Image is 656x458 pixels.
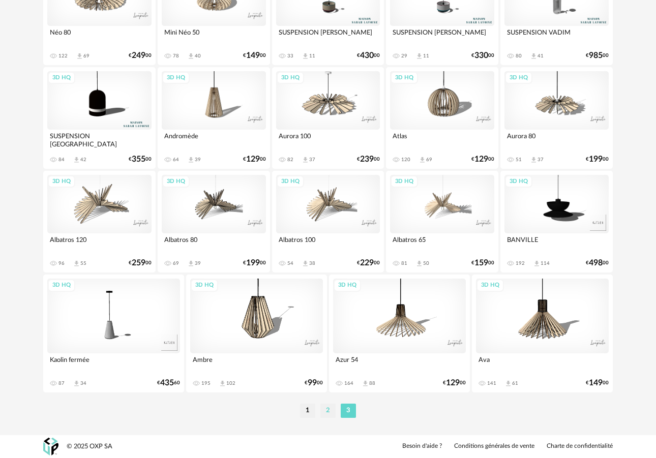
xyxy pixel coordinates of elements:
[476,353,609,374] div: Ava
[309,260,315,266] div: 38
[48,175,75,188] div: 3D HQ
[302,52,309,60] span: Download icon
[276,26,380,46] div: SUSPENSION [PERSON_NAME]
[357,156,380,163] div: € 00
[362,380,369,387] span: Download icon
[80,380,86,386] div: 34
[219,380,226,387] span: Download icon
[426,157,432,163] div: 69
[390,130,494,150] div: Atlas
[246,260,260,266] span: 199
[302,156,309,164] span: Download icon
[360,156,374,163] span: 239
[302,260,309,267] span: Download icon
[530,156,538,164] span: Download icon
[277,175,304,188] div: 3D HQ
[272,67,384,169] a: 3D HQ Aurora 100 82 Download icon 37 €23900
[58,53,68,59] div: 122
[132,156,145,163] span: 355
[287,157,293,163] div: 82
[589,156,603,163] span: 199
[276,130,380,150] div: Aurora 100
[401,157,410,163] div: 120
[187,52,195,60] span: Download icon
[390,233,494,254] div: Albatros 65
[173,260,179,266] div: 69
[401,260,407,266] div: 81
[487,380,496,386] div: 141
[195,260,201,266] div: 39
[243,260,266,266] div: € 00
[73,156,80,164] span: Download icon
[504,26,609,46] div: SUSPENSION VADIM
[589,380,603,386] span: 149
[471,52,494,59] div: € 00
[43,438,58,455] img: OXP
[308,380,317,386] span: 99
[360,260,374,266] span: 229
[504,130,609,150] div: Aurora 80
[386,67,498,169] a: 3D HQ Atlas 120 Download icon 69 €12900
[547,442,613,450] a: Charte de confidentialité
[472,274,613,392] a: 3D HQ Ava 141 Download icon 61 €14900
[309,53,315,59] div: 11
[48,72,75,84] div: 3D HQ
[173,157,179,163] div: 64
[58,157,65,163] div: 84
[287,53,293,59] div: 33
[132,52,145,59] span: 249
[538,53,544,59] div: 41
[162,175,190,188] div: 3D HQ
[320,404,336,418] li: 2
[341,404,356,418] li: 3
[500,171,613,272] a: 3D HQ BANVILLE 192 Download icon 114 €49800
[454,442,534,450] a: Conditions générales de vente
[474,52,488,59] span: 330
[500,67,613,169] a: 3D HQ Aurora 80 51 Download icon 37 €19900
[586,260,609,266] div: € 00
[300,404,315,418] li: 1
[505,175,532,188] div: 3D HQ
[195,53,201,59] div: 40
[73,380,80,387] span: Download icon
[187,156,195,164] span: Download icon
[419,156,426,164] span: Download icon
[83,53,90,59] div: 69
[357,52,380,59] div: € 00
[589,260,603,266] span: 498
[423,260,429,266] div: 50
[162,130,266,150] div: Andromède
[162,233,266,254] div: Albatros 80
[43,67,156,169] a: 3D HQ SUSPENSION [GEOGRAPHIC_DATA] 84 Download icon 42 €35500
[589,52,603,59] span: 985
[329,274,470,392] a: 3D HQ Azur 54 164 Download icon 88 €12900
[401,53,407,59] div: 29
[129,156,152,163] div: € 00
[277,72,304,84] div: 3D HQ
[58,260,65,266] div: 96
[504,380,512,387] span: Download icon
[43,274,184,392] a: 3D HQ Kaolin fermée 87 Download icon 34 €43560
[446,380,460,386] span: 129
[586,156,609,163] div: € 00
[512,380,518,386] div: 61
[533,260,541,267] span: Download icon
[190,353,323,374] div: Ambre
[423,53,429,59] div: 11
[158,67,270,169] a: 3D HQ Andromède 64 Download icon 39 €12900
[360,52,374,59] span: 430
[390,26,494,46] div: SUSPENSION [PERSON_NAME]
[226,380,235,386] div: 102
[47,233,152,254] div: Albatros 120
[471,260,494,266] div: € 00
[516,157,522,163] div: 51
[67,442,112,451] div: © 2025 OXP SA
[541,260,550,266] div: 114
[47,353,180,374] div: Kaolin fermée
[386,171,498,272] a: 3D HQ Albatros 65 81 Download icon 50 €15900
[272,171,384,272] a: 3D HQ Albatros 100 54 Download icon 38 €22900
[162,72,190,84] div: 3D HQ
[309,157,315,163] div: 37
[47,26,152,46] div: Néo 80
[369,380,375,386] div: 88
